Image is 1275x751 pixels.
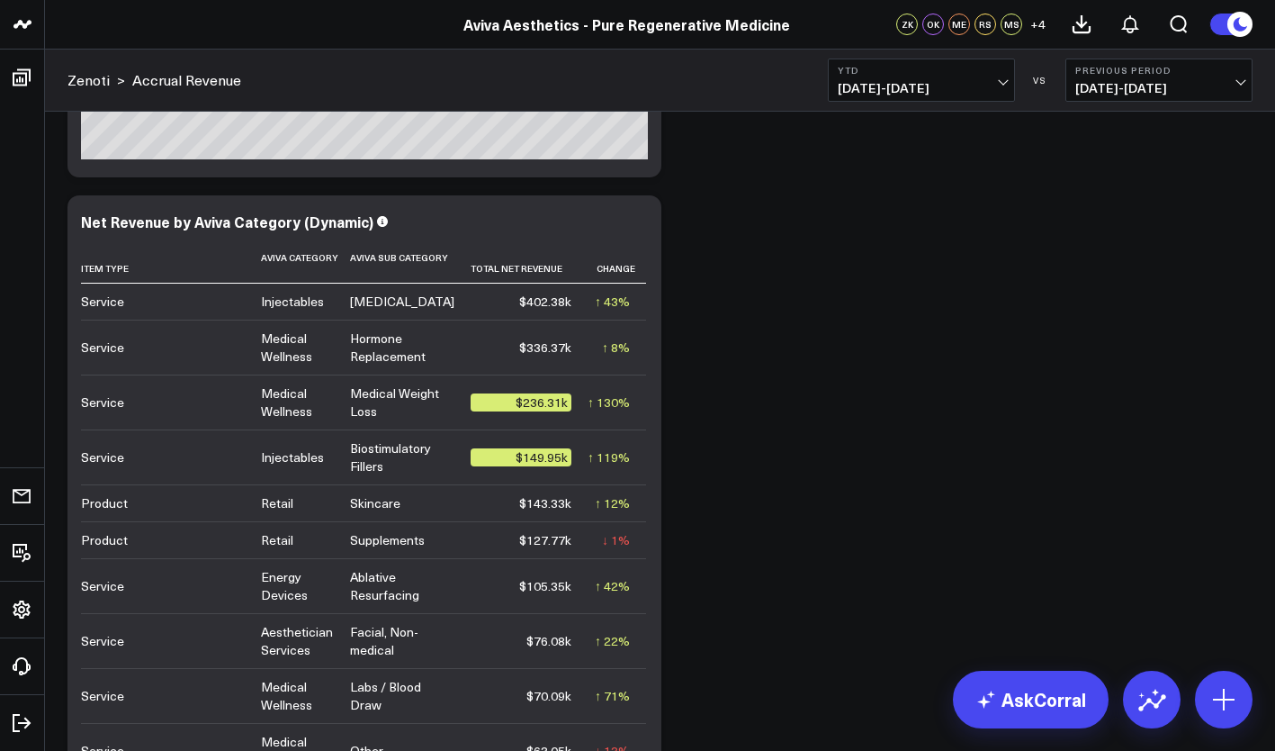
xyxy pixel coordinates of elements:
[463,14,790,34] a: Aviva Aesthetics - Pure Regenerative Medicine
[595,494,630,512] div: ↑ 12%
[519,494,571,512] div: $143.33k
[471,448,571,466] div: $149.95k
[519,293,571,311] div: $402.38k
[602,339,630,357] div: ↑ 8%
[81,293,124,311] div: Service
[602,531,630,549] div: ↓ 1%
[261,678,334,714] div: Medical Wellness
[595,293,630,311] div: ↑ 43%
[588,394,630,412] div: ↑ 130%
[81,212,373,231] div: Net Revenue by Aviva Category (Dynamic)
[519,531,571,549] div: $127.77k
[81,339,124,357] div: Service
[471,243,588,284] th: Total Net Revenue
[1030,18,1046,31] span: + 4
[896,14,918,35] div: ZK
[350,623,454,659] div: Facial, Non-medical
[81,531,128,549] div: Product
[526,687,571,705] div: $70.09k
[1075,81,1243,95] span: [DATE] - [DATE]
[350,494,400,512] div: Skincare
[953,671,1109,728] a: AskCorral
[1065,59,1253,102] button: Previous Period[DATE]-[DATE]
[595,687,630,705] div: ↑ 71%
[1001,14,1022,35] div: MS
[1024,75,1056,86] div: VS
[838,81,1005,95] span: [DATE] - [DATE]
[350,568,454,604] div: Ablative Resurfacing
[1075,65,1243,76] b: Previous Period
[350,385,454,421] div: Medical Weight Loss
[261,385,334,421] div: Medical Wellness
[350,243,471,284] th: Aviva Sub Category
[519,339,571,357] div: $336.37k
[838,65,1005,76] b: YTD
[261,293,324,311] div: Injectables
[350,439,454,475] div: Biostimulatory Fillers
[81,243,261,284] th: Item Type
[350,531,425,549] div: Supplements
[922,14,944,35] div: OK
[588,243,646,284] th: Change
[595,632,630,650] div: ↑ 22%
[350,293,454,311] div: [MEDICAL_DATA]
[261,568,334,604] div: Energy Devices
[81,448,124,466] div: Service
[261,623,334,659] div: Aesthetician Services
[81,577,124,595] div: Service
[261,243,350,284] th: Aviva Category
[132,70,241,90] a: Accrual Revenue
[261,448,324,466] div: Injectables
[595,577,630,595] div: ↑ 42%
[519,577,571,595] div: $105.35k
[81,394,124,412] div: Service
[588,448,630,466] div: ↑ 119%
[261,330,334,366] div: Medical Wellness
[974,14,996,35] div: RS
[81,494,128,512] div: Product
[81,687,124,705] div: Service
[828,59,1015,102] button: YTD[DATE]-[DATE]
[67,70,125,90] div: >
[471,394,571,412] div: $236.31k
[350,678,454,714] div: Labs / Blood Draw
[261,494,293,512] div: Retail
[350,330,454,366] div: Hormone Replacement
[1027,14,1048,35] button: +4
[261,531,293,549] div: Retail
[948,14,970,35] div: ME
[67,70,110,90] a: Zenoti
[526,632,571,650] div: $76.08k
[81,632,124,650] div: Service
